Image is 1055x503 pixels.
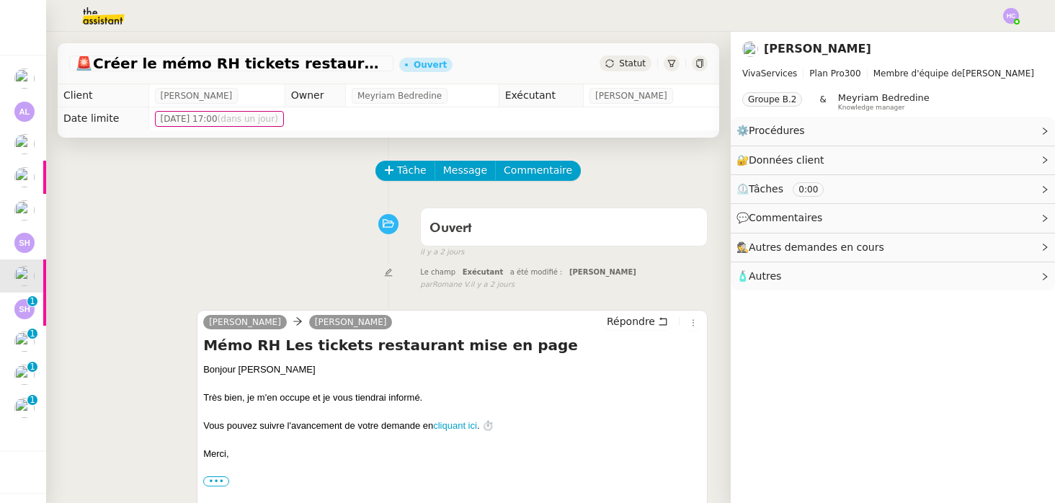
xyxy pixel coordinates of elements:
span: Message [443,162,487,179]
span: par [420,279,432,291]
div: Bonjour [PERSON_NAME] [203,362,701,377]
img: users%2Fo4K84Ijfr6OOM0fa5Hz4riIOf4g2%2Favatar%2FChatGPT%20Image%201%20aou%CC%82t%202025%2C%2010_2... [14,331,35,352]
span: Le champ [420,268,455,276]
a: cliquant ici [433,420,477,431]
span: & [819,92,826,111]
nz-badge-sup: 1 [27,362,37,372]
span: 🚨 [75,55,93,72]
span: Tâches [749,183,783,195]
p: 1 [30,329,35,342]
span: Procédures [749,125,805,136]
nz-badge-sup: 1 [27,395,37,405]
span: Meyriam Bedredine [357,89,442,103]
span: a été modifié : [510,268,563,276]
div: Merci, [203,447,701,461]
span: Plan Pro [809,68,844,79]
img: users%2FKPVW5uJ7nAf2BaBJPZnFMauzfh73%2Favatar%2FDigitalCollectionThumbnailHandler.jpeg [14,134,35,154]
td: Exécutant [499,84,583,107]
img: users%2FKPVW5uJ7nAf2BaBJPZnFMauzfh73%2Favatar%2FDigitalCollectionThumbnailHandler.jpeg [14,398,35,418]
img: svg [1003,8,1019,24]
span: Créer le mémo RH tickets restaurant [75,56,388,71]
img: svg [14,233,35,253]
nz-badge-sup: 1 [27,329,37,339]
span: il y a 2 jours [420,246,464,259]
button: Message [435,161,496,181]
span: 🧴 [736,270,781,282]
div: 🔐Données client [731,146,1055,174]
img: svg [14,299,35,319]
span: Membre d'équipe de [873,68,963,79]
span: VivaServices [742,68,797,79]
span: [PERSON_NAME] [569,268,636,276]
img: users%2Fa6PbEmLwvGXylUqKytRPpDpAx153%2Favatar%2Ffanny.png [14,68,35,89]
td: Owner [285,84,345,107]
button: Tâche [375,161,435,181]
p: 1 [30,395,35,408]
td: Client [58,84,148,107]
div: Très bien, je m'en occupe et je vous tiendrai informé. [203,391,701,405]
img: users%2FIoBAolhPL9cNaVKpLOfSBrcGcwi2%2Favatar%2F50a6465f-3fe2-4509-b080-1d8d3f65d641 [14,266,35,286]
p: 1 [30,362,35,375]
a: [PERSON_NAME] [309,316,393,329]
span: Commentaire [504,162,572,179]
span: 💬 [736,212,829,223]
span: Commentaires [749,212,822,223]
td: Date limite [58,107,148,130]
p: 1 [30,296,35,309]
a: [PERSON_NAME] [764,42,871,55]
div: ⚙️Procédures [731,117,1055,145]
span: Exécutant [463,268,504,276]
img: svg [14,102,35,122]
span: Autres [749,270,781,282]
div: Vous pouvez suivre l'avancement de votre demande en . ⏱️ [203,419,701,433]
app-user-label: Knowledge manager [838,92,930,111]
span: Ouvert [429,222,472,235]
span: ⏲️ [736,183,836,195]
span: 300 [845,68,861,79]
div: 🧴Autres [731,262,1055,290]
span: Meyriam Bedredine [838,92,930,103]
h4: Mémo RH Les tickets restaurant mise en page [203,335,701,355]
img: users%2FSclkIUIAuBOhhDrbgjtrSikBoD03%2Favatar%2F48cbc63d-a03d-4817-b5bf-7f7aeed5f2a9 [14,167,35,187]
span: [PERSON_NAME] [209,317,281,327]
nz-badge-sup: 1 [27,296,37,306]
div: 🕵️Autres demandes en cours [731,233,1055,262]
div: 💬Commentaires [731,204,1055,232]
div: Ouvert [414,61,447,69]
img: users%2FTDxDvmCjFdN3QFePFNGdQUcJcQk1%2Favatar%2F0cfb3a67-8790-4592-a9ec-92226c678442 [14,365,35,385]
nz-tag: 0:00 [793,182,824,197]
span: ⚙️ [736,123,811,139]
span: Tâche [397,162,427,179]
span: Données client [749,154,824,166]
span: Knowledge manager [838,104,905,112]
div: ⏲️Tâches 0:00 [731,175,1055,203]
span: [PERSON_NAME] [161,89,233,103]
span: 🕵️ [736,241,891,253]
span: [DATE] 17:00 [161,112,278,126]
span: Autres demandes en cours [749,241,884,253]
span: (dans un jour) [218,114,278,124]
span: 🔐 [736,152,830,169]
span: [PERSON_NAME] [742,66,1043,81]
button: Répondre [602,313,673,329]
img: users%2FIoBAolhPL9cNaVKpLOfSBrcGcwi2%2Favatar%2F50a6465f-3fe2-4509-b080-1d8d3f65d641 [742,41,758,57]
label: ••• [203,476,229,486]
small: Romane V. [420,279,515,291]
span: il y a 2 jours [471,279,515,291]
img: users%2FWH1OB8fxGAgLOjAz1TtlPPgOcGL2%2Favatar%2F32e28291-4026-4208-b892-04f74488d877 [14,200,35,221]
nz-tag: Groupe B.2 [742,92,802,107]
button: Commentaire [495,161,581,181]
span: Statut [619,58,646,68]
span: [PERSON_NAME] [595,89,667,103]
span: Répondre [607,314,655,329]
